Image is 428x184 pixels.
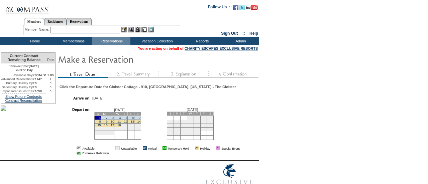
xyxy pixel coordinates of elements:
td: 19 [167,127,174,131]
td: M [174,112,181,115]
td: 20 [128,123,134,127]
td: 26 [167,131,174,135]
td: 01 [195,146,199,150]
td: 31 [108,131,114,135]
img: b_edit.gif [121,27,127,32]
td: 25 [207,127,214,131]
span: [DATE] [92,96,104,100]
td: 0 [46,81,55,85]
span: :: [242,31,245,36]
a: 18 [117,124,121,127]
td: 26 [121,127,128,131]
a: 7 [139,116,141,120]
td: 0 [35,81,46,85]
td: Special Event [221,146,240,150]
td: T [194,112,200,115]
td: 23 [194,127,200,131]
td: F [200,112,207,115]
td: 21 [134,123,141,127]
img: step4_state1.gif [208,71,258,78]
td: 12 [167,124,174,127]
td: 01 [143,146,146,150]
td: 23 [101,127,108,131]
td: 13 [174,124,181,127]
td: 17 [200,124,207,127]
td: 27 [128,127,134,131]
img: Subscribe to our YouTube Channel [246,5,258,10]
td: Secondary Holiday Opt: [1,85,35,89]
td: 22 [94,127,101,131]
td: 22 [187,127,194,131]
td: 19 [121,123,128,127]
a: 4 [119,116,121,120]
img: i.gif [190,147,194,150]
a: 11 [117,120,121,123]
img: i.gif [158,147,161,150]
a: Help [249,31,258,36]
td: 20 [174,127,181,131]
a: 8 [99,120,101,123]
td: 60 Day [1,68,46,73]
td: 24 [200,127,207,131]
img: Impersonate [135,27,140,32]
td: 01 [115,146,120,150]
img: i.gif [111,147,114,150]
a: Members [24,18,44,25]
td: T [108,112,114,116]
td: 9 [194,120,200,124]
td: 1147 [35,77,46,81]
a: Contract Reconciliation [5,99,42,103]
td: Memberships [53,37,92,45]
td: Unavailable [121,146,137,150]
td: T [121,112,128,116]
img: i.gif [138,147,141,150]
span: Disc. [47,58,55,62]
img: Make Reservation [58,52,192,66]
a: Sign Out [221,31,238,36]
a: 15 [97,124,101,127]
a: Become our fan on Facebook [233,7,238,11]
td: 29 [187,131,194,135]
td: 16 [194,124,200,127]
img: b_calculator.gif [148,27,154,32]
a: Follow us on Twitter [239,7,245,11]
td: 2 [194,116,200,120]
td: Reservations [92,37,130,45]
td: Holiday [200,146,210,150]
td: W [114,112,121,116]
td: 4 [207,116,214,120]
td: Temporary Hold [168,146,189,150]
td: Arrive on: [63,96,91,100]
td: Available [82,146,109,150]
td: S [207,112,214,115]
td: Depart on: [63,108,91,142]
td: S [167,112,174,115]
td: T [181,112,187,115]
td: 01 [77,146,81,150]
div: Click the Departure Date for Cloister Cottage - 910, [GEOGRAPHIC_DATA], [US_STATE] - The Cloister [60,85,236,89]
td: 01 [163,146,166,150]
td: 15 [187,124,194,127]
td: 8 [187,120,194,124]
td: 28 [181,131,187,135]
a: CHARITY ESCAPES EXCLUSIVE RESORTS [185,46,258,50]
td: 2 [46,77,55,81]
a: 10 [111,120,114,123]
td: 1058 [35,89,46,93]
a: 6 [132,116,134,120]
td: 8634.00 [35,73,46,77]
span: You are acting on behalf of: [138,46,258,50]
a: 17 [111,124,114,127]
td: 1 [94,116,101,120]
td: Reports [182,37,221,45]
td: 27 [174,131,181,135]
td: W [187,112,194,115]
td: M [101,112,108,116]
a: Show Future Contracts [5,95,42,99]
td: 10 [200,120,207,124]
a: 12 [124,120,127,123]
span: [DATE] [187,108,198,112]
img: Shot-46-052.jpg [1,106,6,111]
td: Follow Us :: [208,4,232,12]
td: 18 [207,124,214,127]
